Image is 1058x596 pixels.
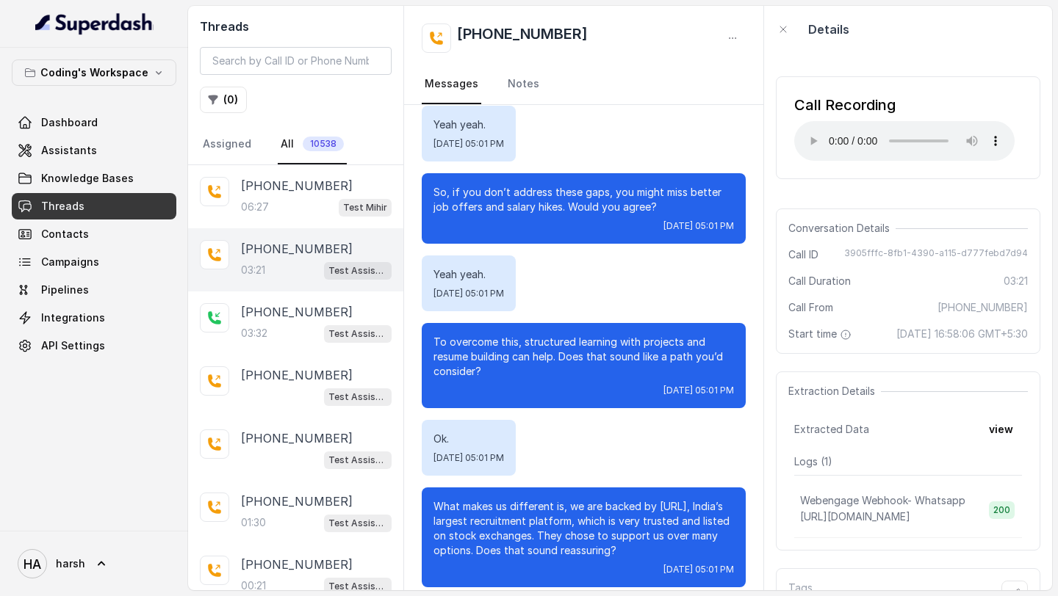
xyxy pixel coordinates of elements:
[788,327,854,341] span: Start time
[40,64,148,81] p: Coding's Workspace
[433,288,504,299] span: [DATE] 05:01 PM
[328,327,387,341] p: Test Assistant-3
[800,510,910,523] span: [URL][DOMAIN_NAME]
[241,177,353,195] p: [PHONE_NUMBER]
[328,579,387,594] p: Test Assistant-3
[808,21,849,38] p: Details
[303,137,344,151] span: 10538
[200,47,392,75] input: Search by Call ID or Phone Number
[12,277,176,303] a: Pipelines
[794,121,1015,161] audio: Your browser does not support the audio element.
[800,493,965,508] p: Webengage Webhook- Whatsapp
[41,199,84,214] span: Threads
[241,326,267,341] p: 03:32
[241,556,353,573] p: [PHONE_NUMBER]
[41,310,105,325] span: Integrations
[241,263,265,277] p: 03:21
[433,499,734,558] p: What makes us different is, we are backed by [URL], India’s largest recruitment platform, which i...
[328,390,387,404] p: Test Assistant-3
[41,143,97,158] span: Assistants
[788,300,833,315] span: Call From
[422,65,746,104] nav: Tabs
[12,165,176,192] a: Knowledge Bases
[663,564,734,575] span: [DATE] 05:01 PM
[200,125,254,164] a: Assigned
[12,249,176,275] a: Campaigns
[433,185,734,214] p: So, if you don’t address these gaps, you might miss better job offers and salary hikes. Would you...
[41,171,134,186] span: Knowledge Bases
[200,87,247,113] button: (0)
[328,264,387,278] p: Test Assistant- 2
[433,452,504,464] span: [DATE] 05:01 PM
[328,453,387,468] p: Test Assistant- 2
[433,432,504,446] p: Ok.
[788,384,881,399] span: Extraction Details
[241,240,353,258] p: [PHONE_NUMBER]
[12,109,176,136] a: Dashboard
[241,515,266,530] p: 01:30
[35,12,154,35] img: light.svg
[788,247,818,262] span: Call ID
[278,125,347,164] a: All10538
[241,366,353,384] p: [PHONE_NUMBER]
[41,255,99,269] span: Campaigns
[24,556,41,572] text: HA
[422,65,481,104] a: Messages
[328,516,387,531] p: Test Assistant-3
[433,335,734,379] p: To overcome this, structured learning with projects and resume building can help. Does that sound...
[12,193,176,219] a: Threads
[241,200,269,214] p: 06:27
[938,300,1028,315] span: [PHONE_NUMBER]
[200,18,392,35] h2: Threads
[980,416,1022,443] button: view
[12,137,176,164] a: Assistants
[788,221,896,236] span: Conversation Details
[989,501,1015,519] span: 200
[12,221,176,247] a: Contacts
[794,95,1015,115] div: Call Recording
[844,247,1028,262] span: 3905fffc-8fb1-4390-a115-d777febd7d94
[41,338,105,353] span: API Settings
[343,200,387,215] p: Test Mihir
[12,305,176,331] a: Integrations
[12,332,176,359] a: API Settings
[663,385,734,396] span: [DATE] 05:01 PM
[41,115,98,130] span: Dashboard
[433,117,504,132] p: Yeah yeah.
[433,138,504,150] span: [DATE] 05:01 PM
[794,454,1022,469] p: Logs ( 1 )
[433,267,504,282] p: Yeah yeah.
[241,578,266,593] p: 00:21
[41,283,89,297] span: Pipelines
[241,429,353,447] p: [PHONE_NUMBER]
[12,59,176,86] button: Coding's Workspace
[41,227,89,241] span: Contacts
[12,543,176,584] a: harsh
[56,556,85,571] span: harsh
[1004,274,1028,288] span: 03:21
[896,327,1028,341] span: [DATE] 16:58:06 GMT+5:30
[663,220,734,232] span: [DATE] 05:01 PM
[794,422,869,437] span: Extracted Data
[788,274,851,288] span: Call Duration
[241,303,353,321] p: [PHONE_NUMBER]
[241,493,353,510] p: [PHONE_NUMBER]
[505,65,542,104] a: Notes
[457,23,588,53] h2: [PHONE_NUMBER]
[200,125,392,164] nav: Tabs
